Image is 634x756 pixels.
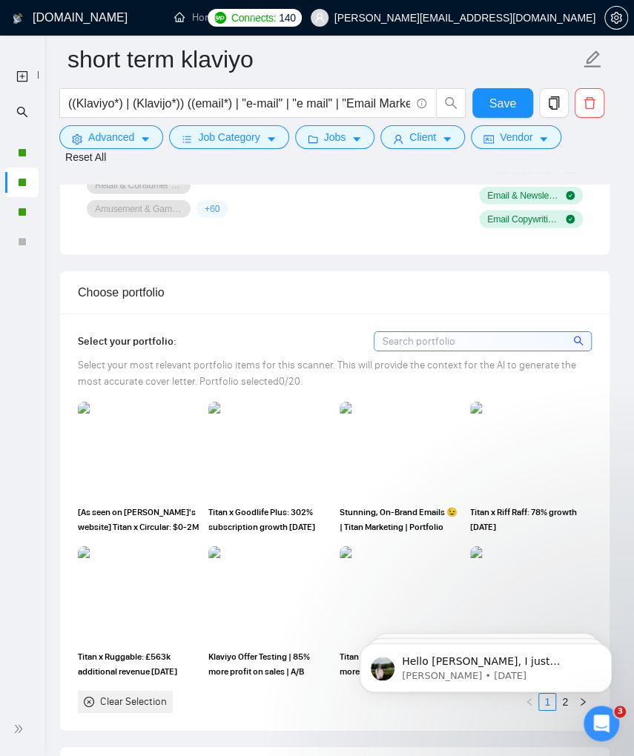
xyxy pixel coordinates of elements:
[540,96,568,110] span: copy
[470,402,592,499] img: portfolio thumbnail image
[471,125,561,149] button: idcardVendorcaret-down
[566,215,575,224] span: check-circle
[68,94,410,113] input: Search Freelance Jobs...
[566,191,575,200] span: check-circle
[279,10,295,26] span: 140
[583,50,602,69] span: edit
[205,203,219,215] span: + 60
[604,6,628,30] button: setting
[95,179,182,191] span: Retail & Consumer Goods
[78,546,199,643] img: portfolio thumbnail image
[472,88,533,118] button: Save
[5,61,39,90] li: New Scanner
[489,94,516,113] span: Save
[351,133,362,145] span: caret-down
[500,129,532,145] span: Vendor
[340,546,461,643] img: portfolio thumbnail image
[67,41,580,78] input: Scanner name...
[605,12,627,24] span: setting
[78,402,199,499] img: portfolio thumbnail image
[248,12,259,22] span: ellipsis
[208,402,330,499] img: portfolio thumbnail image
[295,125,375,149] button: folderJobscaret-down
[539,88,569,118] button: copy
[78,359,576,388] span: Select your most relevant portfolio items for this scanner. This will provide the context for the...
[604,12,628,24] a: setting
[198,129,260,145] span: Job Category
[16,96,28,126] span: search
[95,203,182,215] span: Amusement & Gambling
[538,133,549,145] span: caret-down
[409,129,436,145] span: Client
[575,88,604,118] button: delete
[575,96,604,110] span: delete
[65,57,256,70] p: Message from Viktor, sent 2d ago
[78,335,176,348] span: Select your portfolio:
[78,271,592,314] div: Choose portfolio
[13,7,23,30] img: logo
[78,505,199,534] span: [As seen on [PERSON_NAME]'s website] Titan x Circular: $0-2M [DATE]
[470,505,592,534] span: Titan x Riff Raff: 78% growth [DATE]
[573,333,586,349] span: search
[470,546,592,643] img: portfolio thumbnail image
[100,694,167,710] div: Clear Selection
[614,706,626,717] span: 3
[442,133,452,145] span: caret-down
[208,546,330,643] img: portfolio thumbnail image
[340,402,461,499] img: portfolio thumbnail image
[308,133,318,145] span: folder
[59,125,163,149] button: settingAdvancedcaret-down
[487,213,560,225] span: Email Copywriting ( 13 %)
[436,88,466,118] button: search
[374,332,591,351] input: Search portfolio
[84,697,94,707] span: close-circle
[483,133,494,145] span: idcard
[314,13,325,23] span: user
[78,649,199,679] span: Titan x Ruggable: £563k additional revenue [DATE]
[174,11,219,24] a: homeHome
[393,133,403,145] span: user
[266,133,277,145] span: caret-down
[16,61,28,91] a: New Scanner
[5,96,39,256] li: My Scanners
[72,133,82,145] span: setting
[340,505,461,534] span: Stunning, On-Brand Emails 😉 | Titan Marketing | Portfolio
[417,99,426,108] span: info-circle
[208,649,330,679] span: Klaviyo Offer Testing | 85% more profit on sales | A/B testing 👇
[65,149,106,165] a: Reset All
[88,129,134,145] span: Advanced
[13,721,28,736] span: double-right
[208,505,330,534] span: Titan x Goodlife Plus: 302% subscription growth [DATE]
[140,133,151,145] span: caret-down
[437,96,465,110] span: search
[182,133,192,145] span: bars
[169,125,288,149] button: barsJob Categorycaret-down
[380,125,465,149] button: userClientcaret-down
[65,43,256,158] span: Hello [PERSON_NAME], I just finished the recommendations for you: [URL][DOMAIN_NAME] Please let m...
[324,129,346,145] span: Jobs
[584,706,619,741] iframe: Intercom live chat
[487,190,560,202] span: Email & Newsletter ( 13 %)
[337,612,634,716] iframe: Intercom notifications message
